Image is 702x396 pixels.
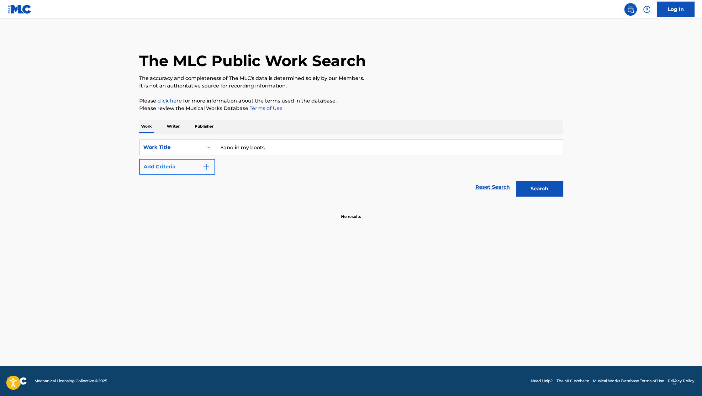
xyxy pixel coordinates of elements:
[139,97,563,105] p: Please for more information about the terms used in the database.
[139,51,366,70] h1: The MLC Public Work Search
[8,377,27,385] img: logo
[627,6,634,13] img: search
[34,378,107,384] span: Mechanical Licensing Collective © 2025
[557,378,589,384] a: The MLC Website
[143,144,200,151] div: Work Title
[593,378,664,384] a: Musical Works Database Terms of Use
[248,105,282,111] a: Terms of Use
[139,82,563,90] p: It is not an authoritative source for recording information.
[193,120,215,133] p: Publisher
[624,3,637,16] a: Public Search
[643,6,651,13] img: help
[203,163,210,171] img: 9d2ae6d4665cec9f34b9.svg
[139,120,154,133] p: Work
[673,372,676,391] div: Drag
[139,159,215,175] button: Add Criteria
[671,366,702,396] iframe: Chat Widget
[516,181,563,197] button: Search
[641,3,653,16] div: Help
[165,120,182,133] p: Writer
[8,5,32,14] img: MLC Logo
[341,206,361,219] p: No results
[157,98,182,104] a: click here
[668,378,694,384] a: Privacy Policy
[472,180,513,194] a: Reset Search
[531,378,553,384] a: Need Help?
[139,105,563,112] p: Please review the Musical Works Database
[657,2,694,17] a: Log In
[139,75,563,82] p: The accuracy and completeness of The MLC's data is determined solely by our Members.
[139,140,563,200] form: Search Form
